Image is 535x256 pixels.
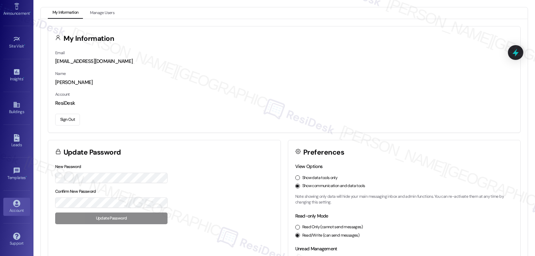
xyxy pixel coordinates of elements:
label: Unread Management [295,246,337,252]
div: [EMAIL_ADDRESS][DOMAIN_NAME] [55,58,513,65]
a: Site Visit • [3,33,30,52]
a: Leads [3,132,30,150]
a: Templates • [3,165,30,183]
span: • [23,76,24,80]
a: Insights • [3,66,30,84]
div: ResiDesk [55,100,513,107]
div: [PERSON_NAME] [55,79,513,86]
label: Show data tools only [302,175,338,181]
a: Buildings [3,99,30,117]
button: Sign Out [55,114,80,125]
label: Name [55,71,66,76]
a: Support [3,231,30,249]
label: Read/Write (can send messages) [302,233,360,239]
span: • [24,43,25,48]
label: View Options [295,163,323,169]
label: Show communication and data tools [302,183,365,189]
label: Email [55,50,65,56]
label: Account [55,92,70,97]
label: Read Only (cannot send messages) [302,224,363,230]
a: Account [3,198,30,216]
button: Manage Users [85,7,119,19]
label: Confirm New Password [55,189,96,194]
button: My Information [48,7,83,19]
h3: Update Password [64,149,121,156]
h3: Preferences [303,149,344,156]
span: • [30,10,31,15]
label: New Password [55,164,81,169]
h3: My Information [64,35,114,42]
span: • [26,174,27,179]
label: Read-only Mode [295,213,328,219]
p: Note: showing only data will hide your main messaging inbox and admin functions. You can re-activ... [295,194,514,205]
